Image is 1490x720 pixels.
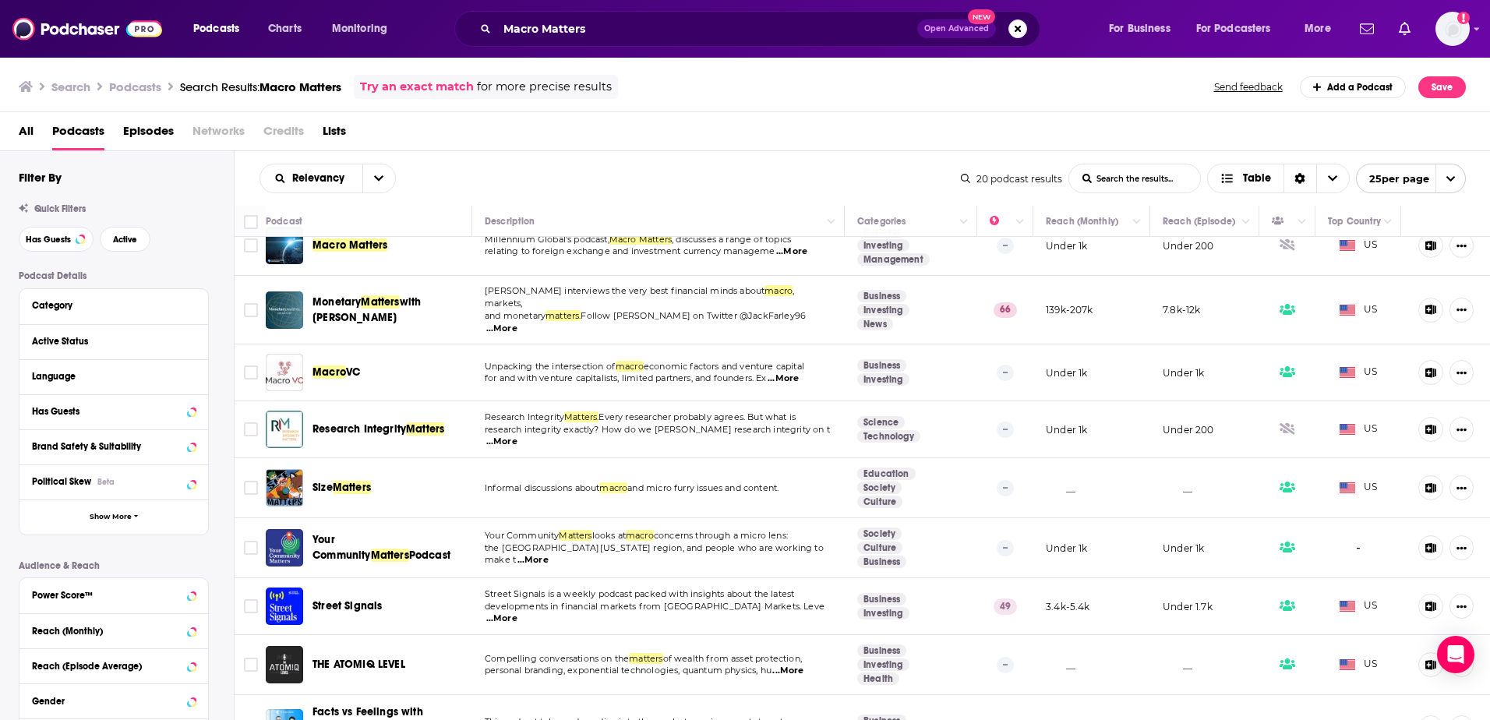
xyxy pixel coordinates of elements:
span: Research Integrity [485,411,564,422]
span: research integrity exactly? How do we [PERSON_NAME] research integrity on t [485,424,830,435]
p: 3.4k-5.4k [1046,600,1090,613]
p: Under 1k [1046,542,1087,555]
button: Brand Safety & Suitability [32,436,196,456]
p: Under 1k [1163,542,1204,555]
a: Episodes [123,118,174,150]
span: with [PERSON_NAME] [312,295,421,324]
span: Credits [263,118,304,150]
span: Toggle select row [244,365,258,379]
p: -- [997,422,1014,437]
span: looks at [592,530,626,541]
img: Street Signals [266,588,303,625]
button: Has Guests [32,401,196,421]
a: Podchaser - Follow, Share and Rate Podcasts [12,14,162,44]
span: More [1305,18,1331,40]
span: ...More [486,323,517,335]
button: Show More Button [1449,298,1474,323]
span: US [1340,422,1378,437]
span: Compelling conversations on the [485,653,629,664]
div: Category [32,300,185,311]
span: ...More [486,612,517,625]
span: Research Integrity [312,422,406,436]
a: Investing [857,658,909,671]
span: for more precise results [477,78,612,96]
span: Your Community [312,533,371,562]
a: Research IntegrityMatters [312,422,444,437]
p: -- [997,365,1014,380]
a: All [19,118,34,150]
span: macro [616,361,644,372]
span: [PERSON_NAME] interviews the very best financial minds about [485,285,764,296]
span: Matters [361,295,399,309]
a: Charts [258,16,311,41]
a: Health [857,672,899,685]
img: Monetary Matters with Jack Farley [266,291,303,329]
span: Size [312,481,333,494]
a: Street Signals [312,598,382,614]
span: Matters. [564,411,598,422]
span: the [GEOGRAPHIC_DATA][US_STATE] region, and people who are working to make t [485,542,824,566]
span: US [1340,657,1378,672]
button: Column Actions [955,213,973,231]
p: 139k-207k [1046,303,1093,316]
button: Column Actions [1237,213,1255,231]
div: Description [485,212,535,231]
img: MacroVC [266,354,303,391]
p: Under 200 [1163,423,1214,436]
span: Monetary [312,295,361,309]
img: Macro Matters [266,227,303,264]
p: Under 1k [1046,239,1087,252]
h2: Choose List sort [260,164,396,193]
h3: Search [51,79,90,94]
button: Column Actions [1379,213,1397,231]
button: open menu [1186,16,1294,41]
button: Language [32,366,196,386]
a: THE ATOMIQ LEVEL [312,657,405,672]
div: Reach (Monthly) [1046,212,1118,231]
button: Column Actions [1128,213,1146,231]
span: economic factors and venture capital [644,361,804,372]
span: Monitoring [332,18,387,40]
a: SizeMatters [312,480,371,496]
div: Power Score™ [32,590,182,601]
button: Show More Button [1449,475,1474,500]
button: Show More [19,499,208,535]
span: of wealth from asset protection, [663,653,802,664]
button: Show More Button [1449,360,1474,385]
span: ...More [768,372,799,385]
a: Business [857,593,906,605]
span: Matters [559,530,591,541]
button: Save [1418,76,1466,98]
h2: Choose View [1207,164,1350,193]
span: matters. [546,310,581,321]
a: Business [857,644,906,657]
button: open menu [1098,16,1190,41]
p: 66 [994,302,1017,318]
button: open menu [260,173,362,184]
a: Society [857,528,902,540]
button: Category [32,295,196,315]
span: Charts [268,18,302,40]
a: Science [857,416,905,429]
button: Show profile menu [1435,12,1470,46]
span: Table [1243,173,1271,184]
button: Show More Button [1449,535,1474,560]
a: Search Results:Macro Matters [180,79,341,94]
button: open menu [362,164,395,192]
div: Reach (Monthly) [32,626,182,637]
div: Reach (Episode) [1163,212,1235,231]
span: , discusses a range of topics [672,234,791,245]
h3: Podcasts [109,79,161,94]
span: Toggle select row [244,541,258,555]
span: Matters [406,422,444,436]
span: Has Guests [26,235,71,244]
p: 7.8k-12k [1163,303,1200,316]
p: Under 1k [1046,423,1087,436]
a: Business [857,290,906,302]
p: -- [997,657,1014,672]
span: 25 per page [1357,167,1429,191]
div: 20 podcast results [961,173,1062,185]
